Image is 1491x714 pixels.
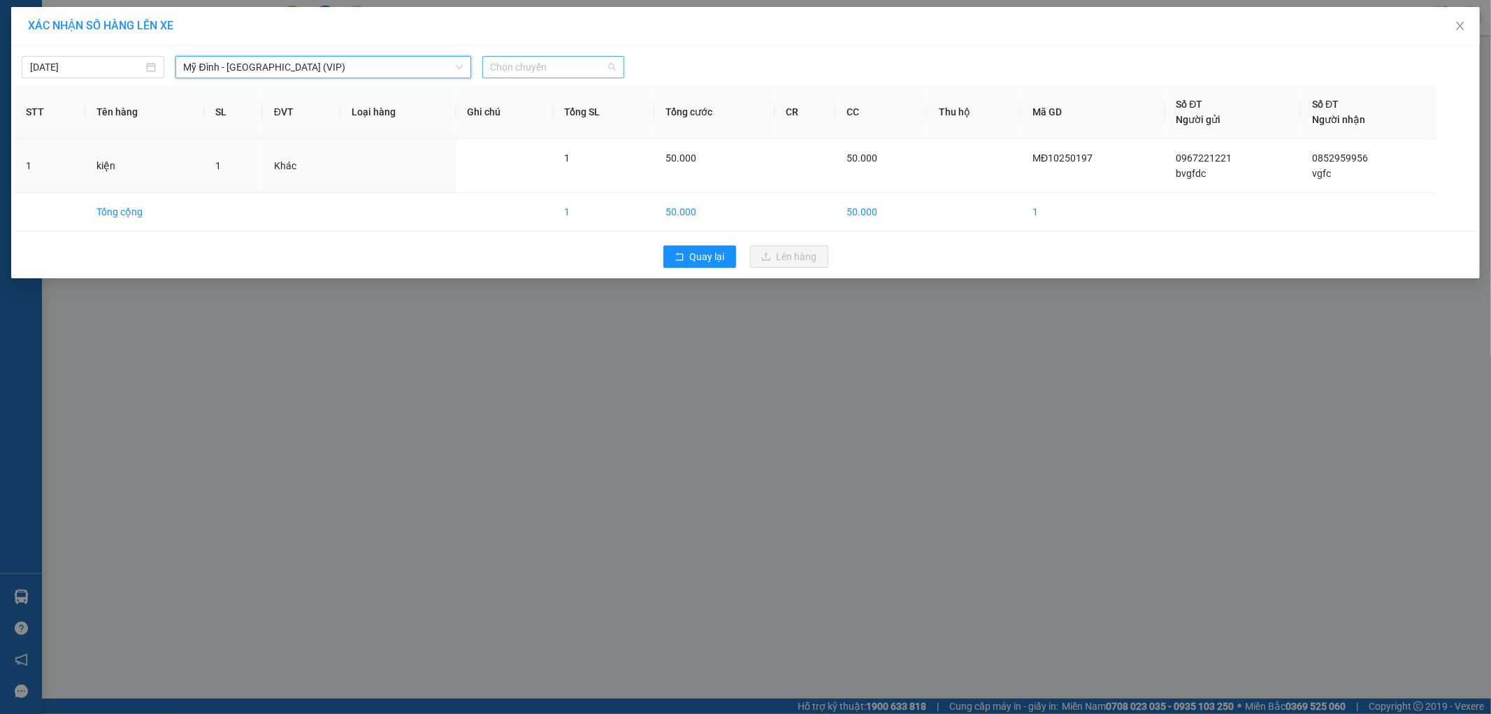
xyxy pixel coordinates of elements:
[184,57,463,78] span: Mỹ Đình - Hải Phòng (VIP)
[835,193,928,231] td: 50.000
[690,249,725,264] span: Quay lại
[15,139,85,193] td: 1
[1312,114,1365,125] span: Người nhận
[675,252,684,263] span: rollback
[1176,114,1221,125] span: Người gửi
[215,160,221,171] span: 1
[1176,152,1232,164] span: 0967221221
[1032,152,1093,164] span: MĐ10250197
[1176,168,1207,179] span: bvgfdc
[491,57,617,78] span: Chọn chuyến
[663,245,736,268] button: rollbackQuay lại
[928,85,1021,139] th: Thu hộ
[775,85,835,139] th: CR
[340,85,456,139] th: Loại hàng
[750,245,828,268] button: uploadLên hàng
[654,85,775,139] th: Tổng cước
[1312,99,1339,110] span: Số ĐT
[263,85,340,139] th: ĐVT
[15,85,85,139] th: STT
[1021,193,1165,231] td: 1
[847,152,877,164] span: 50.000
[28,19,173,32] span: XÁC NHẬN SỐ HÀNG LÊN XE
[204,85,262,139] th: SL
[263,139,340,193] td: Khác
[85,193,204,231] td: Tổng cộng
[30,59,143,75] input: 12/10/2025
[1021,85,1165,139] th: Mã GD
[665,152,696,164] span: 50.000
[654,193,775,231] td: 50.000
[835,85,928,139] th: CC
[1312,152,1368,164] span: 0852959956
[1312,168,1331,179] span: vgfc
[1455,20,1466,31] span: close
[456,85,553,139] th: Ghi chú
[85,85,204,139] th: Tên hàng
[1441,7,1480,46] button: Close
[85,139,204,193] td: kiện
[455,63,463,71] span: down
[1176,99,1203,110] span: Số ĐT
